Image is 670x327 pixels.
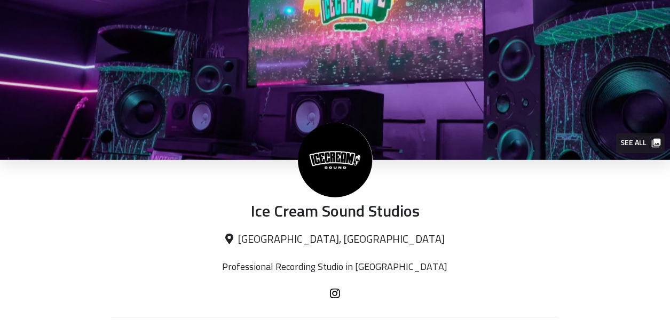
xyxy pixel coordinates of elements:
span: See all [620,137,659,150]
p: Professional Recording Studio in [GEOGRAPHIC_DATA] [186,261,484,273]
img: Ice Cream Sound Studios [298,123,373,197]
p: Ice Cream Sound Studios [112,203,558,222]
button: See all [616,133,665,153]
p: [GEOGRAPHIC_DATA], [GEOGRAPHIC_DATA] [112,233,558,246]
